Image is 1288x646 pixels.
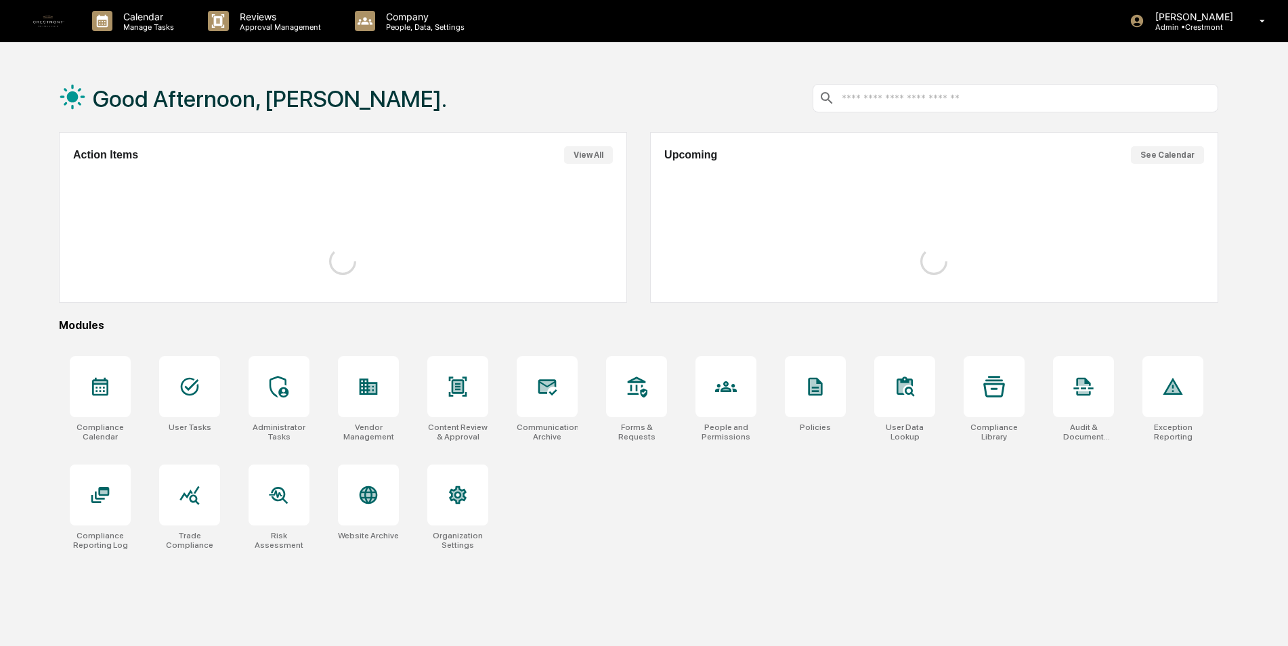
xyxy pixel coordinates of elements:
div: Forms & Requests [606,423,667,442]
p: Manage Tasks [112,22,181,32]
div: Website Archive [338,531,399,540]
button: See Calendar [1131,146,1204,164]
div: Modules [59,319,1218,332]
div: Risk Assessment [249,531,309,550]
img: logo [33,5,65,37]
div: Compliance Library [964,423,1025,442]
div: Communications Archive [517,423,578,442]
div: People and Permissions [695,423,756,442]
div: Organization Settings [427,531,488,550]
div: User Data Lookup [874,423,935,442]
div: Content Review & Approval [427,423,488,442]
p: Approval Management [229,22,328,32]
h1: Good Afternoon, [PERSON_NAME]. [93,85,447,112]
div: Vendor Management [338,423,399,442]
button: View All [564,146,613,164]
div: Exception Reporting [1142,423,1203,442]
div: User Tasks [169,423,211,432]
p: People, Data, Settings [375,22,471,32]
div: Administrator Tasks [249,423,309,442]
div: Policies [800,423,831,432]
p: Admin • Crestmont [1144,22,1240,32]
div: Compliance Reporting Log [70,531,131,550]
p: Calendar [112,11,181,22]
p: [PERSON_NAME] [1144,11,1240,22]
h2: Action Items [73,149,138,161]
div: Trade Compliance [159,531,220,550]
p: Company [375,11,471,22]
div: Compliance Calendar [70,423,131,442]
p: Reviews [229,11,328,22]
h2: Upcoming [664,149,717,161]
div: Audit & Document Logs [1053,423,1114,442]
